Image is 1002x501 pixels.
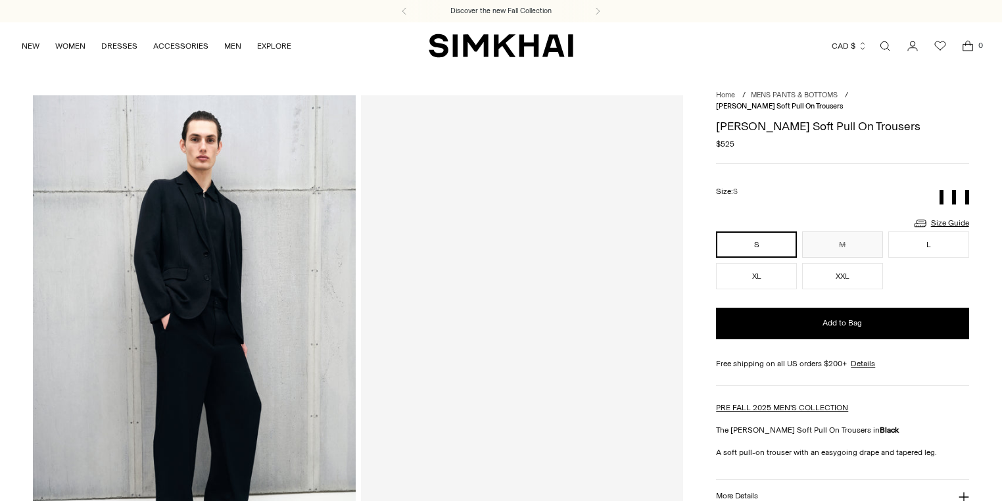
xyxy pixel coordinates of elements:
[716,102,843,110] span: [PERSON_NAME] Soft Pull On Trousers
[880,425,899,435] strong: Black
[832,32,867,60] button: CAD $
[716,403,848,412] a: PRE FALL 2025 MEN'S COLLECTION
[802,231,883,258] button: M
[974,39,986,51] span: 0
[716,120,968,132] h1: [PERSON_NAME] Soft Pull On Trousers
[55,32,85,60] a: WOMEN
[429,33,573,59] a: SIMKHAI
[802,263,883,289] button: XXL
[22,32,39,60] a: NEW
[899,33,926,59] a: Go to the account page
[224,32,241,60] a: MEN
[716,308,968,339] button: Add to Bag
[823,318,862,329] span: Add to Bag
[716,263,797,289] button: XL
[716,231,797,258] button: S
[751,91,838,99] a: MENS PANTS & BOTTOMS
[101,32,137,60] a: DRESSES
[153,32,208,60] a: ACCESSORIES
[888,231,969,258] button: L
[450,6,552,16] a: Discover the new Fall Collection
[851,358,875,370] a: Details
[716,91,735,99] a: Home
[716,185,738,198] label: Size:
[716,446,968,458] p: A soft pull-on trouser with an easygoing drape and tapered leg.
[716,138,734,150] span: $525
[913,215,969,231] a: Size Guide
[845,90,848,101] div: /
[716,492,757,500] h3: More Details
[733,187,738,196] span: S
[927,33,953,59] a: Wishlist
[742,90,746,101] div: /
[955,33,981,59] a: Open cart modal
[257,32,291,60] a: EXPLORE
[716,358,968,370] div: Free shipping on all US orders $200+
[872,33,898,59] a: Open search modal
[716,90,968,112] nav: breadcrumbs
[716,424,968,436] p: The [PERSON_NAME] Soft Pull On Trousers in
